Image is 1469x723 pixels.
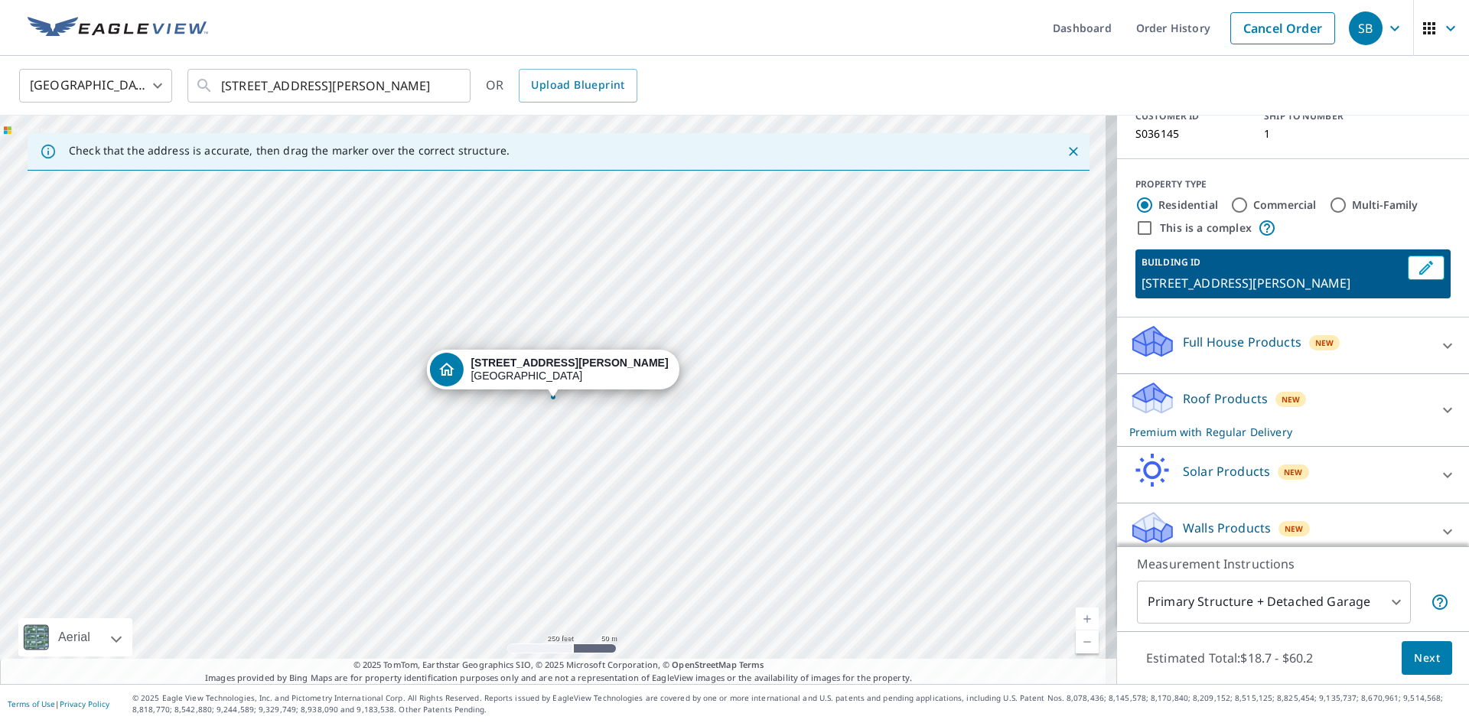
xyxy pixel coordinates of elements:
[1063,142,1083,161] button: Close
[353,659,764,672] span: © 2025 TomTom, Earthstar Geographics SIO, © 2025 Microsoft Corporation, ©
[1183,462,1270,480] p: Solar Products
[471,357,668,383] div: [GEOGRAPHIC_DATA]
[1264,109,1374,123] p: SHIP TO NUMBER
[1352,197,1419,213] label: Multi-Family
[1076,630,1099,653] a: Current Level 17, Zoom Out
[1137,555,1449,573] p: Measurement Instructions
[1230,12,1335,44] a: Cancel Order
[1142,256,1200,269] p: BUILDING ID
[1076,607,1099,630] a: Current Level 17, Zoom In
[1134,641,1325,675] p: Estimated Total: $18.7 - $60.2
[739,659,764,670] a: Terms
[1253,197,1317,213] label: Commercial
[28,17,208,40] img: EV Logo
[1129,324,1457,367] div: Full House ProductsNew
[1408,256,1445,280] button: Edit building 1
[1137,581,1411,624] div: Primary Structure + Detached Garage
[1129,453,1457,497] div: Solar ProductsNew
[8,699,55,709] a: Terms of Use
[18,618,132,656] div: Aerial
[1284,466,1303,478] span: New
[19,64,172,107] div: [GEOGRAPHIC_DATA]
[1402,641,1452,676] button: Next
[1135,177,1451,191] div: PROPERTY TYPE
[486,69,637,103] div: OR
[1160,220,1252,236] label: This is a complex
[672,659,736,670] a: OpenStreetMap
[471,357,668,369] strong: [STREET_ADDRESS][PERSON_NAME]
[1285,523,1304,535] span: New
[519,69,637,103] a: Upload Blueprint
[1315,337,1334,349] span: New
[1282,393,1301,405] span: New
[1431,593,1449,611] span: Your report will include the primary structure and a detached garage if one exists.
[1264,128,1374,140] p: 1
[1129,510,1457,553] div: Walls ProductsNew
[54,618,95,656] div: Aerial
[1183,389,1268,408] p: Roof Products
[1129,380,1457,440] div: Roof ProductsNewPremium with Regular Delivery
[1129,424,1429,440] p: Premium with Regular Delivery
[8,699,109,708] p: |
[426,350,679,397] div: Dropped pin, building 1, Residential property, 110 Buck Hill Rd Easton, CT 06612
[1158,197,1218,213] label: Residential
[1135,128,1246,140] p: S036145
[1183,333,1301,351] p: Full House Products
[60,699,109,709] a: Privacy Policy
[1142,274,1402,292] p: [STREET_ADDRESS][PERSON_NAME]
[1183,519,1271,537] p: Walls Products
[221,64,439,107] input: Search by address or latitude-longitude
[1135,109,1246,123] p: CUSTOMER ID
[1349,11,1383,45] div: SB
[132,692,1461,715] p: © 2025 Eagle View Technologies, Inc. and Pictometry International Corp. All Rights Reserved. Repo...
[1414,649,1440,668] span: Next
[531,76,624,95] span: Upload Blueprint
[69,144,510,158] p: Check that the address is accurate, then drag the marker over the correct structure.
